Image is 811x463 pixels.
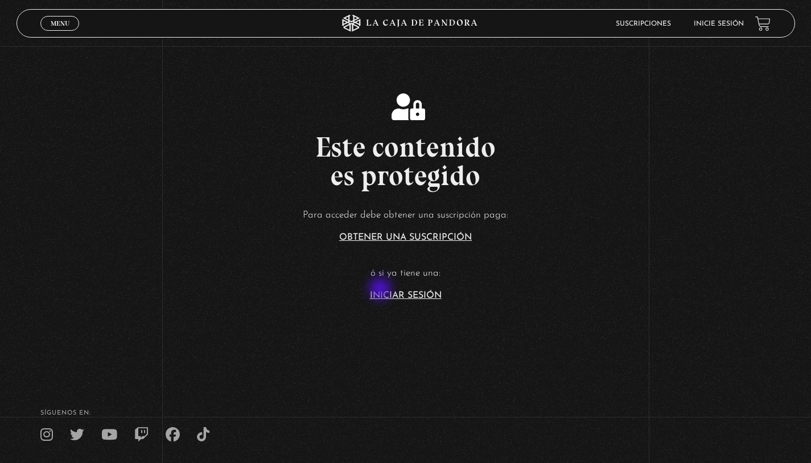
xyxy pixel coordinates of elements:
a: Obtener una suscripción [339,233,472,242]
h4: SÍguenos en: [40,410,771,416]
a: Suscripciones [616,21,671,27]
a: View your shopping cart [755,16,771,31]
a: Iniciar Sesión [370,291,442,300]
span: Menu [51,20,69,27]
a: Inicie sesión [694,21,744,27]
span: Cerrar [47,30,73,38]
